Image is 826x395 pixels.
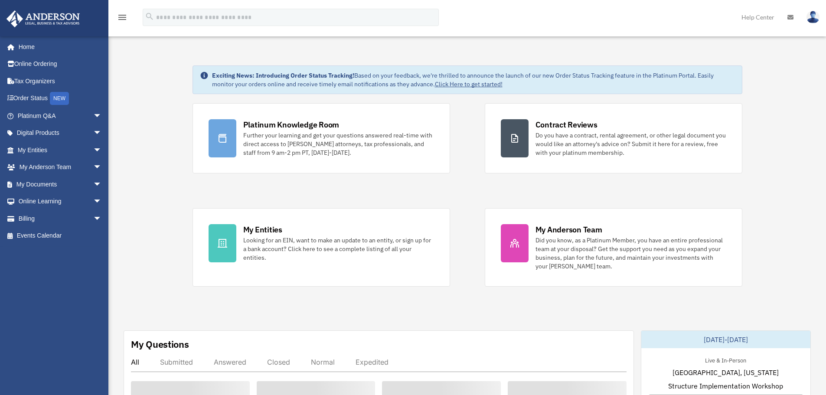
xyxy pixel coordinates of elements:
div: Did you know, as a Platinum Member, you have an entire professional team at your disposal? Get th... [535,236,726,271]
a: Events Calendar [6,227,115,245]
div: Live & In-Person [698,355,753,364]
span: [GEOGRAPHIC_DATA], [US_STATE] [673,367,779,378]
span: arrow_drop_down [93,176,111,193]
a: My Entitiesarrow_drop_down [6,141,115,159]
a: Contract Reviews Do you have a contract, rental agreement, or other legal document you would like... [485,103,742,173]
a: Online Ordering [6,55,115,73]
div: Closed [267,358,290,366]
a: My Documentsarrow_drop_down [6,176,115,193]
div: Normal [311,358,335,366]
div: Answered [214,358,246,366]
a: Online Learningarrow_drop_down [6,193,115,210]
div: [DATE]-[DATE] [641,331,810,348]
div: Looking for an EIN, want to make an update to an entity, or sign up for a bank account? Click her... [243,236,434,262]
div: NEW [50,92,69,105]
a: My Anderson Teamarrow_drop_down [6,159,115,176]
div: Expedited [356,358,389,366]
span: arrow_drop_down [93,159,111,176]
a: Click Here to get started! [435,80,503,88]
i: search [145,12,154,21]
a: Platinum Knowledge Room Further your learning and get your questions answered real-time with dire... [193,103,450,173]
div: My Entities [243,224,282,235]
a: menu [117,15,127,23]
strong: Exciting News: Introducing Order Status Tracking! [212,72,354,79]
div: My Anderson Team [535,224,602,235]
a: Platinum Q&Aarrow_drop_down [6,107,115,124]
img: User Pic [806,11,819,23]
span: arrow_drop_down [93,210,111,228]
a: My Entities Looking for an EIN, want to make an update to an entity, or sign up for a bank accoun... [193,208,450,287]
span: arrow_drop_down [93,124,111,142]
div: Do you have a contract, rental agreement, or other legal document you would like an attorney's ad... [535,131,726,157]
div: Further your learning and get your questions answered real-time with direct access to [PERSON_NAM... [243,131,434,157]
div: All [131,358,139,366]
a: Order StatusNEW [6,90,115,108]
div: Based on your feedback, we're thrilled to announce the launch of our new Order Status Tracking fe... [212,71,735,88]
a: Tax Organizers [6,72,115,90]
span: arrow_drop_down [93,141,111,159]
img: Anderson Advisors Platinum Portal [4,10,82,27]
span: arrow_drop_down [93,107,111,125]
span: arrow_drop_down [93,193,111,211]
div: Contract Reviews [535,119,597,130]
a: Billingarrow_drop_down [6,210,115,227]
a: My Anderson Team Did you know, as a Platinum Member, you have an entire professional team at your... [485,208,742,287]
div: My Questions [131,338,189,351]
div: Platinum Knowledge Room [243,119,340,130]
a: Home [6,38,111,55]
div: Submitted [160,358,193,366]
a: Digital Productsarrow_drop_down [6,124,115,142]
span: Structure Implementation Workshop [668,381,783,391]
i: menu [117,12,127,23]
